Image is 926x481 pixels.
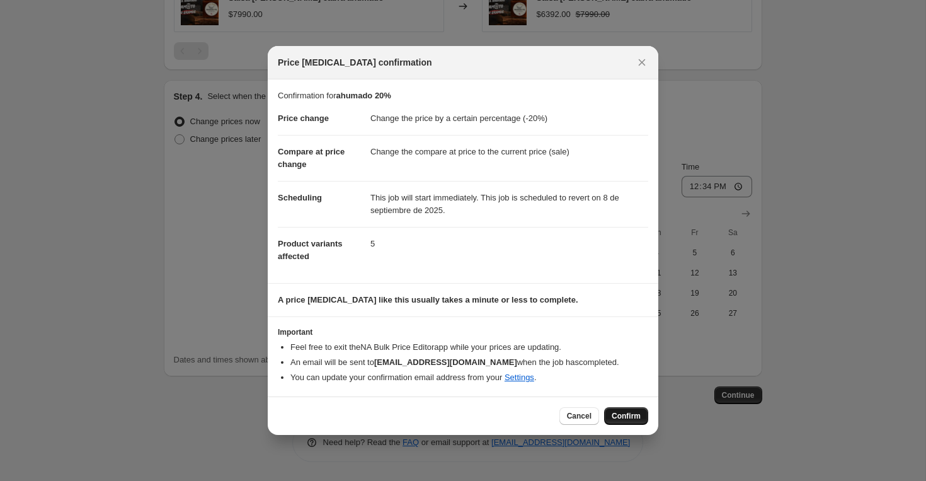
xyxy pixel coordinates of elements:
dd: Change the price by a certain percentage (-20%) [370,102,648,135]
p: Confirmation for [278,90,648,102]
dd: This job will start immediately. This job is scheduled to revert on 8 de septiembre de 2025. [370,181,648,227]
span: Product variants affected [278,239,343,261]
span: Cancel [567,411,592,421]
dd: 5 [370,227,648,260]
b: A price [MEDICAL_DATA] like this usually takes a minute or less to complete. [278,295,578,304]
b: [EMAIL_ADDRESS][DOMAIN_NAME] [374,357,517,367]
dd: Change the compare at price to the current price (sale) [370,135,648,168]
span: Compare at price change [278,147,345,169]
span: Price change [278,113,329,123]
span: Confirm [612,411,641,421]
b: ahumado 20% [336,91,391,100]
button: Cancel [559,407,599,425]
li: You can update your confirmation email address from your . [290,371,648,384]
a: Settings [505,373,534,382]
li: Feel free to exit the NA Bulk Price Editor app while your prices are updating. [290,341,648,354]
button: Close [633,54,651,71]
span: Scheduling [278,193,322,202]
button: Confirm [604,407,648,425]
h3: Important [278,327,648,337]
li: An email will be sent to when the job has completed . [290,356,648,369]
span: Price [MEDICAL_DATA] confirmation [278,56,432,69]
